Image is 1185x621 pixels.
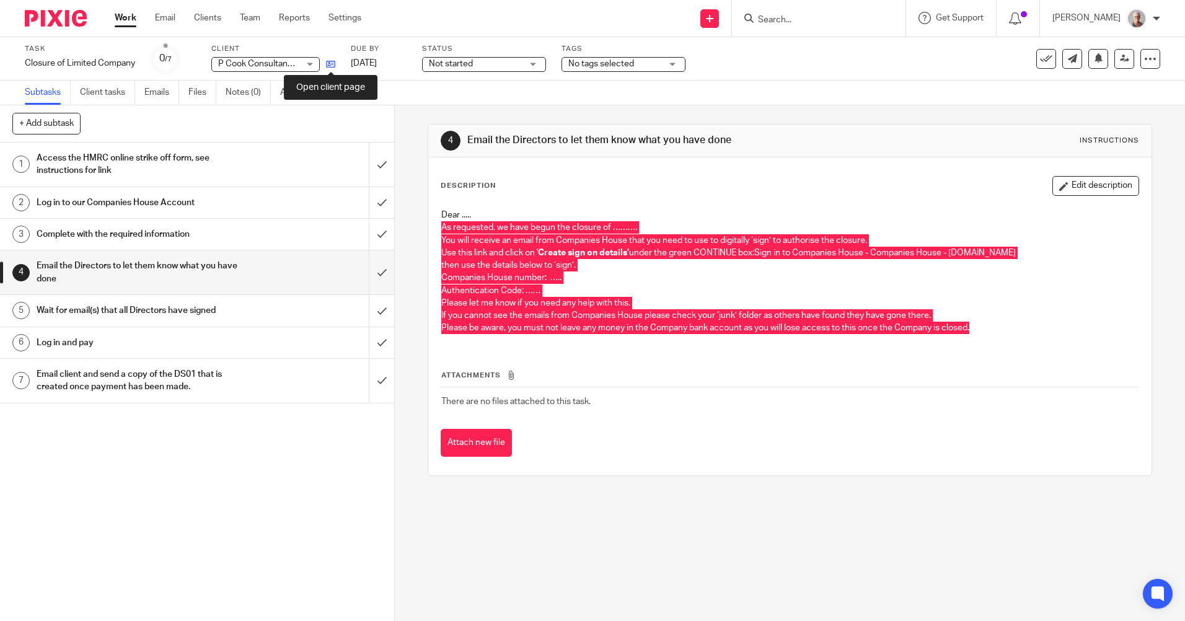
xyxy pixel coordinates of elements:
p: As requested, we have begun the closure of ………. [441,221,1138,234]
a: Files [188,81,216,105]
a: Reports [279,12,310,24]
div: 3 [12,226,30,243]
a: Sign in to Companies House - Companies House - [DOMAIN_NAME] [754,249,1016,257]
button: + Add subtask [12,113,81,134]
a: Notes (0) [226,81,271,105]
div: 6 [12,334,30,351]
span: There are no files attached to this task. [441,397,591,406]
div: 0 [159,51,172,66]
label: Tags [562,44,685,54]
p: Description [441,181,496,191]
p: You will receive an email from Companies House that you need to use to digitally ‘sign’ to author... [441,234,1138,247]
a: Subtasks [25,81,71,105]
span: P Cook Consultancy Ltd [218,59,312,68]
span: [DATE] [351,59,377,68]
p: [PERSON_NAME] [1052,12,1121,24]
button: Attach new file [441,429,512,457]
a: Team [240,12,260,24]
h1: Wait for email(s) that all Directors have signed [37,301,250,320]
p: Please let me know if you need any help with this. [441,297,1138,309]
div: Closure of Limited Company [25,57,135,69]
div: Instructions [1080,136,1139,146]
h1: Log in to our Companies House Account [37,193,250,212]
h1: Complete with the required information [37,225,250,244]
p: Please be aware, you must not leave any money in the Company bank account as you will lose access... [441,322,1138,334]
div: 2 [12,194,30,211]
p: then use the details below to ‘sign’. [441,259,1138,271]
span: Not started [429,59,473,68]
p: Use this link and click on ' under the green CONTINUE box: [441,247,1138,259]
input: Search [757,15,868,26]
span: Get Support [936,14,984,22]
a: Email [155,12,175,24]
img: Pixie [25,10,87,27]
img: KR%20update.jpg [1127,9,1147,29]
div: 4 [441,131,460,151]
small: /7 [165,56,172,63]
div: 4 [12,264,30,281]
a: Audit logs [280,81,328,105]
p: Authentication Code: …… [441,284,1138,297]
div: 1 [12,156,30,173]
a: Emails [144,81,179,105]
a: Clients [194,12,221,24]
a: Work [115,12,136,24]
a: Settings [328,12,361,24]
h1: Email the Directors to let them know what you have done [37,257,250,288]
h1: Log in and pay [37,333,250,352]
span: No tags selected [568,59,634,68]
div: 5 [12,302,30,319]
h1: Email client and send a copy of the DS01 that is created once payment has been made. [37,365,250,397]
label: Client [211,44,335,54]
h1: Email the Directors to let them know what you have done [467,134,816,147]
a: Client tasks [80,81,135,105]
p: Dear ..... [441,209,1138,221]
strong: Create sign on details' [538,249,629,257]
label: Due by [351,44,407,54]
p: Companies House number: ….. [441,271,1138,284]
label: Task [25,44,135,54]
div: 7 [12,372,30,389]
h1: Access the HMRC online strike off form, see instructions for link [37,149,250,180]
button: Edit description [1052,176,1139,196]
p: If you cannot see the emails from Companies House please check your ‘junk’ folder as others have ... [441,309,1138,322]
label: Status [422,44,546,54]
span: Attachments [441,372,501,379]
